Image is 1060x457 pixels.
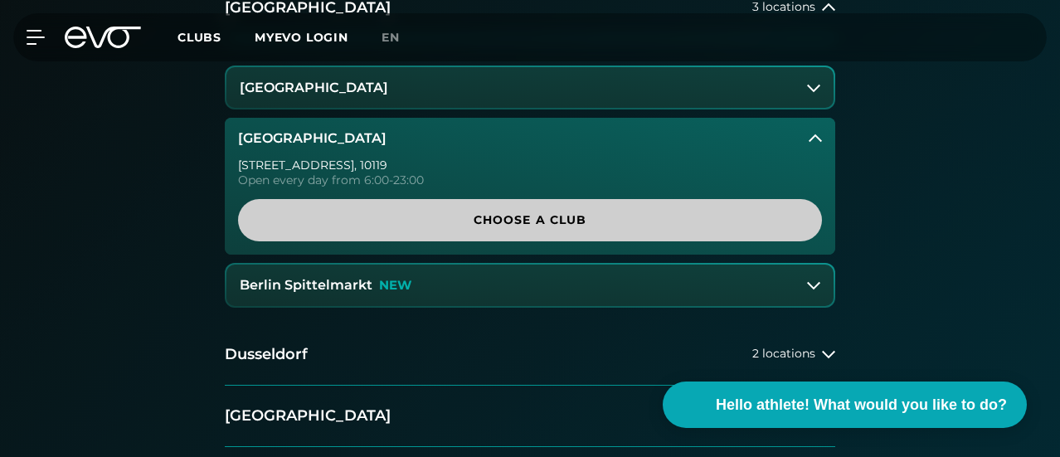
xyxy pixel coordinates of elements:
[238,199,822,241] a: Choose a club
[354,158,387,173] font: , 10119
[240,277,372,293] font: Berlin Spittelmarkt
[225,406,391,425] font: [GEOGRAPHIC_DATA]
[238,173,424,187] font: Open every day from 6:00-23:00
[382,30,400,45] font: en
[762,346,815,361] font: locations
[177,30,221,45] font: Clubs
[226,265,834,306] button: Berlin SpittelmarktNEW
[225,324,835,386] button: Dusseldorf2 locations
[240,80,388,95] font: [GEOGRAPHIC_DATA]
[474,212,587,227] font: Choose a club
[382,28,420,47] a: en
[379,277,411,293] font: NEW
[226,67,834,109] button: [GEOGRAPHIC_DATA]
[752,346,759,361] font: 2
[225,345,308,363] font: Dusseldorf
[225,118,835,159] button: [GEOGRAPHIC_DATA]
[225,386,835,447] button: [GEOGRAPHIC_DATA]1 location
[238,158,354,173] font: [STREET_ADDRESS]
[663,382,1027,428] button: Hello athlete! What would you like to do?
[255,30,348,45] a: MYEVO LOGIN
[238,130,387,146] font: [GEOGRAPHIC_DATA]
[716,396,1007,413] font: Hello athlete! What would you like to do?
[177,29,255,45] a: Clubs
